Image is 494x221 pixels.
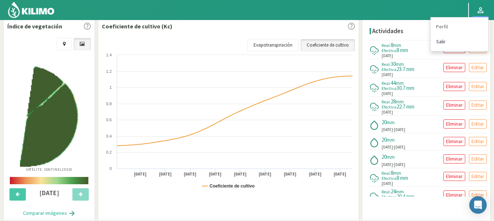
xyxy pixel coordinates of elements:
[106,69,112,74] text: 1.2
[391,98,396,105] span: 28
[7,1,55,19] img: Kilimo
[372,28,403,35] h4: Actividades
[382,109,393,115] span: [DATE]
[30,189,68,197] h4: [DATE]
[382,127,393,133] span: [DATE]
[471,120,484,128] p: Editar
[10,177,88,184] img: scale
[443,119,465,129] button: Eliminar
[26,167,73,172] p: Satélite: Sentinel
[382,86,397,91] span: Efectiva
[469,154,487,163] button: Editar
[382,62,391,67] span: Real:
[443,154,465,163] button: Eliminar
[391,42,393,48] span: 8
[446,172,463,181] p: Eliminar
[382,136,387,143] span: 20
[393,170,401,176] span: mm
[446,120,463,128] p: Eliminar
[443,82,465,91] button: Eliminar
[446,63,463,72] p: Eliminar
[393,162,394,167] span: -
[446,155,463,163] p: Eliminar
[7,22,62,31] p: Índice de vegetación
[382,91,393,97] span: [DATE]
[234,171,247,177] text: [DATE]
[397,174,408,181] span: 8 mm
[393,127,394,132] span: -
[387,137,395,143] span: mm
[469,196,487,214] div: Open Intercom Messenger
[106,118,112,122] text: 0.6
[382,175,397,181] span: Efectiva
[397,66,414,72] span: 23.7 mm
[469,119,487,129] button: Editar
[394,162,405,167] span: [DATE]
[382,170,391,176] span: Real:
[471,191,484,199] p: Editar
[393,42,401,48] span: mm
[382,189,391,194] span: Real:
[446,137,463,146] p: Eliminar
[394,145,405,150] span: [DATE]
[446,82,463,91] p: Eliminar
[134,171,147,177] text: [DATE]
[446,101,463,109] p: Eliminar
[396,80,404,86] span: mm
[443,100,465,110] button: Eliminar
[396,188,404,195] span: mm
[391,188,396,195] span: 24
[387,154,395,160] span: mm
[397,47,408,54] span: 8 mm
[469,82,487,91] button: Editar
[16,206,83,221] button: Comparar imágenes
[382,181,393,187] span: [DATE]
[391,169,393,176] span: 8
[382,153,387,160] span: 20
[471,63,484,72] p: Editar
[109,85,112,90] text: 1
[471,101,484,109] p: Editar
[184,171,196,177] text: [DATE]
[382,162,393,168] span: [DATE]
[391,60,396,67] span: 30
[471,172,484,181] p: Editar
[387,119,395,126] span: mm
[431,19,488,34] a: Perfil
[397,103,414,110] span: 22.7 mm
[106,134,112,138] text: 0.4
[394,127,405,132] span: [DATE]
[159,171,172,177] text: [DATE]
[382,119,387,126] span: 20
[382,144,393,150] span: [DATE]
[469,190,487,200] button: Editar
[247,39,299,51] a: Evapotranspiración
[469,172,487,181] button: Editar
[443,190,465,200] button: Eliminar
[382,194,397,200] span: Efectiva
[62,167,73,172] span: 10X10
[382,99,391,104] span: Real:
[334,171,346,177] text: [DATE]
[446,191,463,199] p: Eliminar
[20,67,78,167] img: ce7184e3-e69b-466d-8a89-01b640b6f1e8_-_sentinel_-_2025-10-02.png
[469,63,487,72] button: Editar
[382,80,391,86] span: Real:
[431,34,488,49] a: Salir
[109,166,112,171] text: 0
[469,137,487,146] button: Editar
[443,137,465,146] button: Eliminar
[106,53,112,57] text: 1.4
[102,22,172,31] p: Coeficiente de cultivo (Kc)
[382,72,393,78] span: [DATE]
[106,102,112,106] text: 0.8
[397,84,414,91] span: 30.7 mm
[393,145,394,150] span: -
[300,39,355,51] a: Coeficiente de cultivo
[391,79,396,86] span: 44
[471,155,484,163] p: Editar
[396,61,404,67] span: mm
[382,48,397,53] span: Efectiva
[309,171,322,177] text: [DATE]
[382,53,393,59] span: [DATE]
